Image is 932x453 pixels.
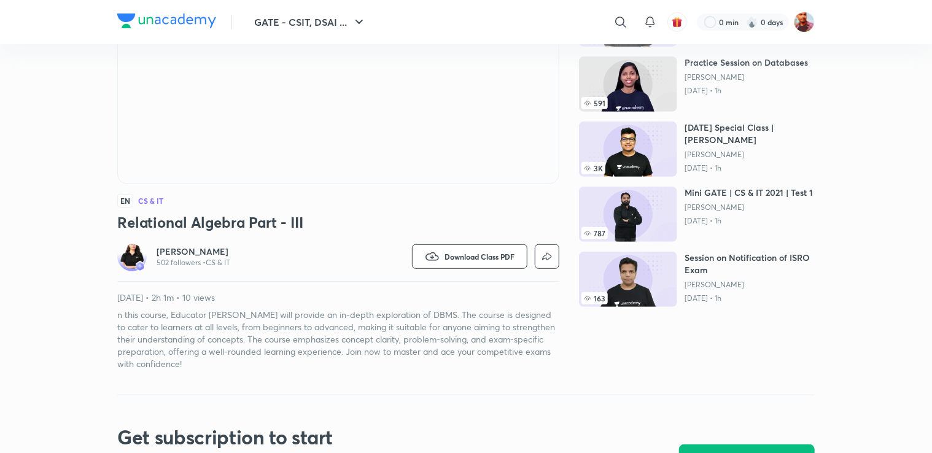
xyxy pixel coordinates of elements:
[685,150,815,160] a: [PERSON_NAME]
[581,292,608,304] span: 163
[685,252,815,276] h6: Session on Notification of ISRO Exam
[685,216,813,226] p: [DATE] • 1h
[685,163,815,173] p: [DATE] • 1h
[117,212,559,232] h3: Relational Algebra Part - III
[667,12,687,32] button: avatar
[117,242,147,271] a: Avatarbadge
[136,262,144,271] img: badge
[685,72,808,82] a: [PERSON_NAME]
[672,17,683,28] img: avatar
[120,244,144,269] img: Avatar
[117,194,133,207] span: EN
[794,12,815,33] img: Kamlesh
[581,227,608,239] span: 787
[581,162,605,174] span: 3K
[445,252,515,261] span: Download Class PDF
[685,122,815,146] h6: [DATE] Special Class | [PERSON_NAME]
[117,14,216,31] a: Company Logo
[685,280,815,290] a: [PERSON_NAME]
[581,97,608,109] span: 591
[746,16,758,28] img: streak
[117,292,559,304] p: [DATE] • 2h 1m • 10 views
[157,246,230,258] a: [PERSON_NAME]
[157,258,230,268] p: 502 followers • CS & IT
[117,309,559,370] p: n this course, Educator [PERSON_NAME] will provide an in-depth exploration of DBMS. The course is...
[685,187,813,199] h6: Mini GATE | CS & IT 2021 | Test 1
[247,10,374,34] button: GATE - CSIT, DSAI ...
[685,293,815,303] p: [DATE] • 1h
[117,14,216,28] img: Company Logo
[685,203,813,212] a: [PERSON_NAME]
[685,56,808,69] h6: Practice Session on Databases
[138,197,163,204] h4: CS & IT
[412,244,527,269] button: Download Class PDF
[685,86,808,96] p: [DATE] • 1h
